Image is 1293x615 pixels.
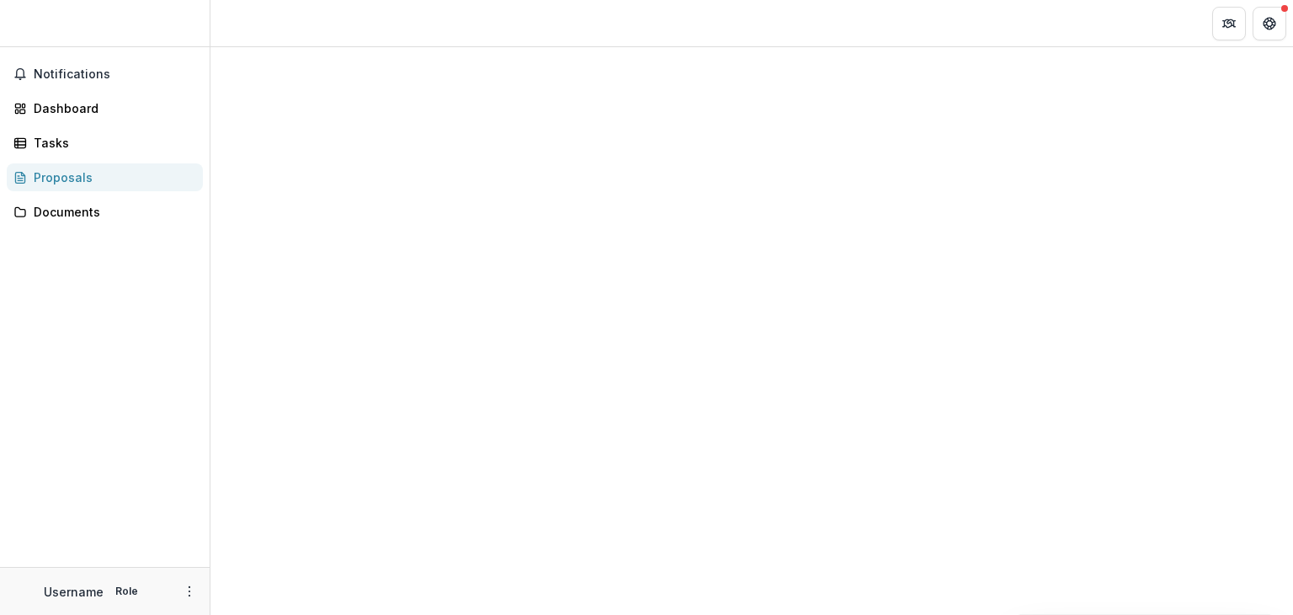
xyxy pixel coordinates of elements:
a: Documents [7,198,203,226]
button: Notifications [7,61,203,88]
a: Tasks [7,129,203,157]
button: Partners [1212,7,1246,40]
span: Notifications [34,67,196,82]
div: Tasks [34,134,189,152]
a: Proposals [7,163,203,191]
p: Role [110,584,143,599]
p: Username [44,583,104,601]
div: Dashboard [34,99,189,117]
button: More [179,581,200,602]
div: Proposals [34,168,189,186]
div: Documents [34,203,189,221]
a: Dashboard [7,94,203,122]
button: Get Help [1253,7,1286,40]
